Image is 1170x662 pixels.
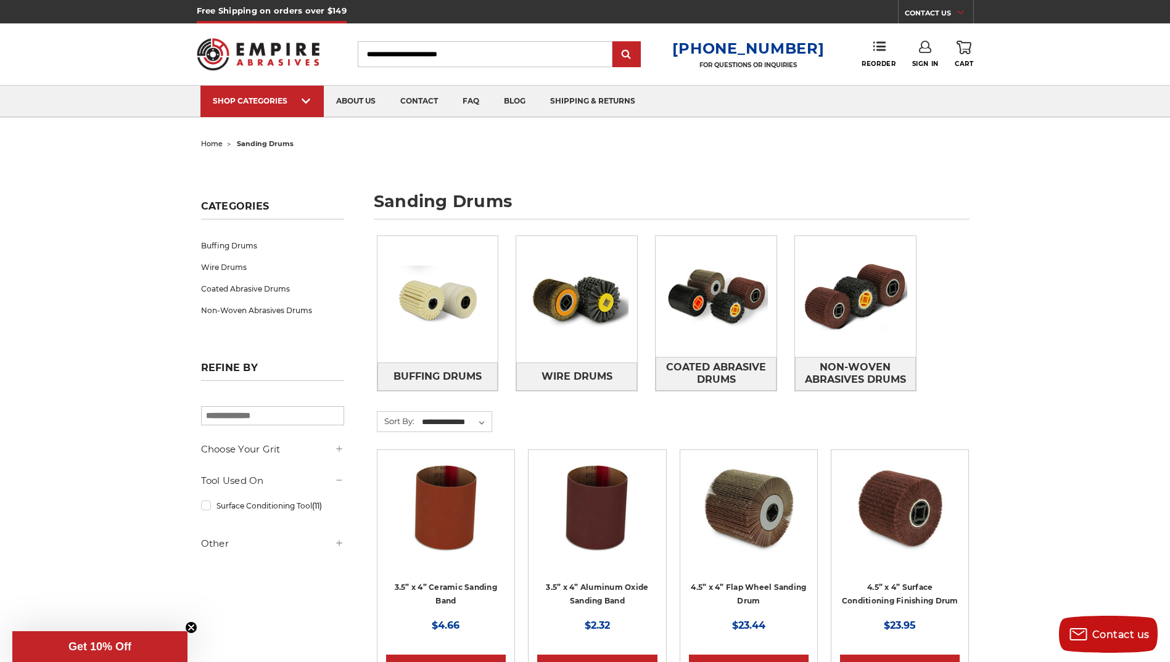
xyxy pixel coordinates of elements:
a: blog [492,86,538,117]
a: 3.5x4 inch ceramic sanding band for expanding rubber drum [386,459,506,578]
h5: Categories [201,200,344,219]
span: Reorder [862,60,896,68]
a: faq [450,86,492,117]
span: Sign In [912,60,939,68]
h5: Refine by [201,362,344,381]
span: (11) [312,501,322,510]
a: CONTACT US [905,6,973,23]
img: Buffing Drums [377,257,498,342]
h5: Choose Your Grit [201,442,344,457]
img: Wire Drums [516,239,637,360]
a: shipping & returns [538,86,648,117]
a: Buffing Drums [201,235,344,256]
img: 4.5 Inch Surface Conditioning Finishing Drum [851,459,949,557]
a: Coated Abrasive Drums [656,357,777,391]
button: Contact us [1059,616,1158,653]
input: Submit [614,43,639,67]
a: about us [324,86,388,117]
span: $23.95 [884,619,916,631]
span: Contact us [1092,629,1150,640]
a: [PHONE_NUMBER] [672,39,824,57]
a: 4.5” x 4” Flap Wheel Sanding Drum [691,582,806,606]
span: Cart [955,60,973,68]
a: 4.5” x 4” Surface Conditioning Finishing Drum [842,582,958,606]
img: Empire Abrasives [197,30,320,78]
p: FOR QUESTIONS OR INQUIRIES [672,61,824,69]
a: contact [388,86,450,117]
h5: Other [201,536,344,551]
a: Buffing Drums [377,362,498,390]
span: $2.32 [585,619,610,631]
h5: Tool Used On [201,473,344,488]
a: home [201,139,223,148]
span: Non-Woven Abrasives Drums [796,357,915,390]
div: Get 10% OffClose teaser [12,631,187,662]
img: Non-Woven Abrasives Drums [795,254,916,339]
label: Sort By: [377,412,414,430]
img: Coated Abrasive Drums [656,254,777,339]
span: Coated Abrasive Drums [656,357,776,390]
h1: sanding drums [374,193,970,219]
a: 4.5 Inch Surface Conditioning Finishing Drum [840,459,960,578]
a: Non-Woven Abrasives Drums [795,357,916,391]
span: sanding drums [237,139,294,148]
a: Reorder [862,41,896,67]
a: Cart [955,41,973,68]
img: 3.5x4 inch sanding band for expanding rubber drum [548,459,646,557]
a: 4.5 inch x 4 inch flap wheel sanding drum [689,459,809,578]
a: Surface Conditioning Tool [201,495,344,517]
a: 3.5” x 4” Ceramic Sanding Band [395,582,497,606]
a: 3.5x4 inch sanding band for expanding rubber drum [537,459,657,578]
img: 3.5x4 inch ceramic sanding band for expanding rubber drum [397,459,495,557]
span: $23.44 [732,619,765,631]
span: Wire Drums [542,366,612,387]
a: Non-Woven Abrasives Drums [201,300,344,321]
a: Coated Abrasive Drums [201,278,344,300]
span: Buffing Drums [393,366,482,387]
select: Sort By: [420,413,492,431]
a: Wire Drums [201,256,344,278]
img: 4.5 inch x 4 inch flap wheel sanding drum [699,459,798,557]
div: SHOP CATEGORIES [213,96,311,105]
span: $4.66 [432,619,459,631]
button: Close teaser [185,621,197,634]
a: 3.5” x 4” Aluminum Oxide Sanding Band [546,582,648,606]
span: Get 10% Off [68,640,131,653]
a: Wire Drums [516,362,637,390]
